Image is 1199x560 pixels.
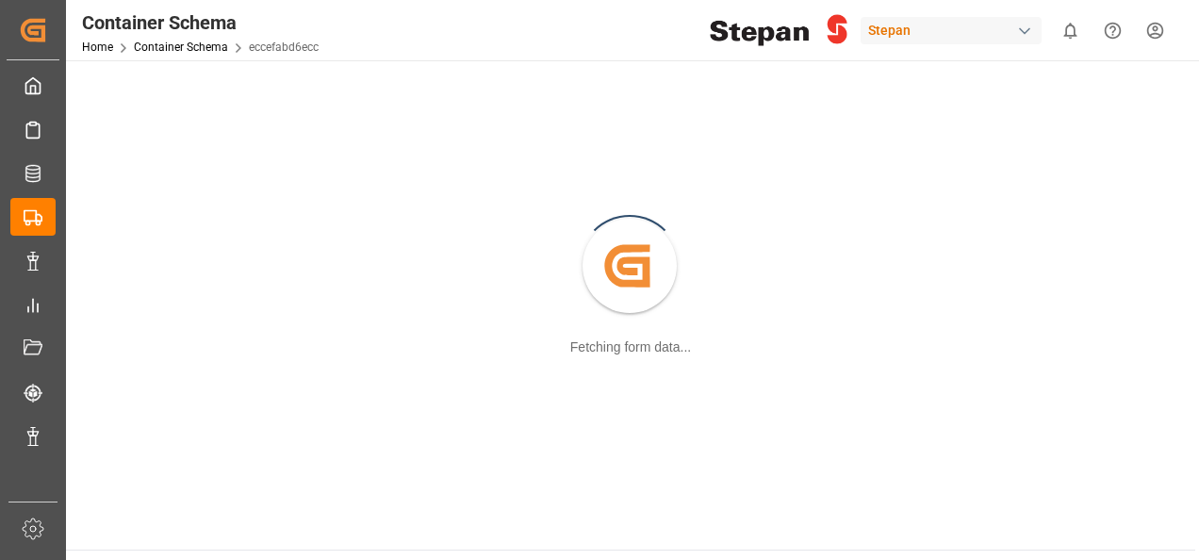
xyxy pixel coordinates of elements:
[82,8,319,37] div: Container Schema
[1092,9,1134,52] button: Help Center
[710,14,847,47] img: Stepan_Company_logo.svg.png_1713531530.png
[82,41,113,54] a: Home
[861,12,1049,48] button: Stepan
[134,41,228,54] a: Container Schema
[861,17,1042,44] div: Stepan
[570,338,691,357] div: Fetching form data...
[1049,9,1092,52] button: show 0 new notifications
